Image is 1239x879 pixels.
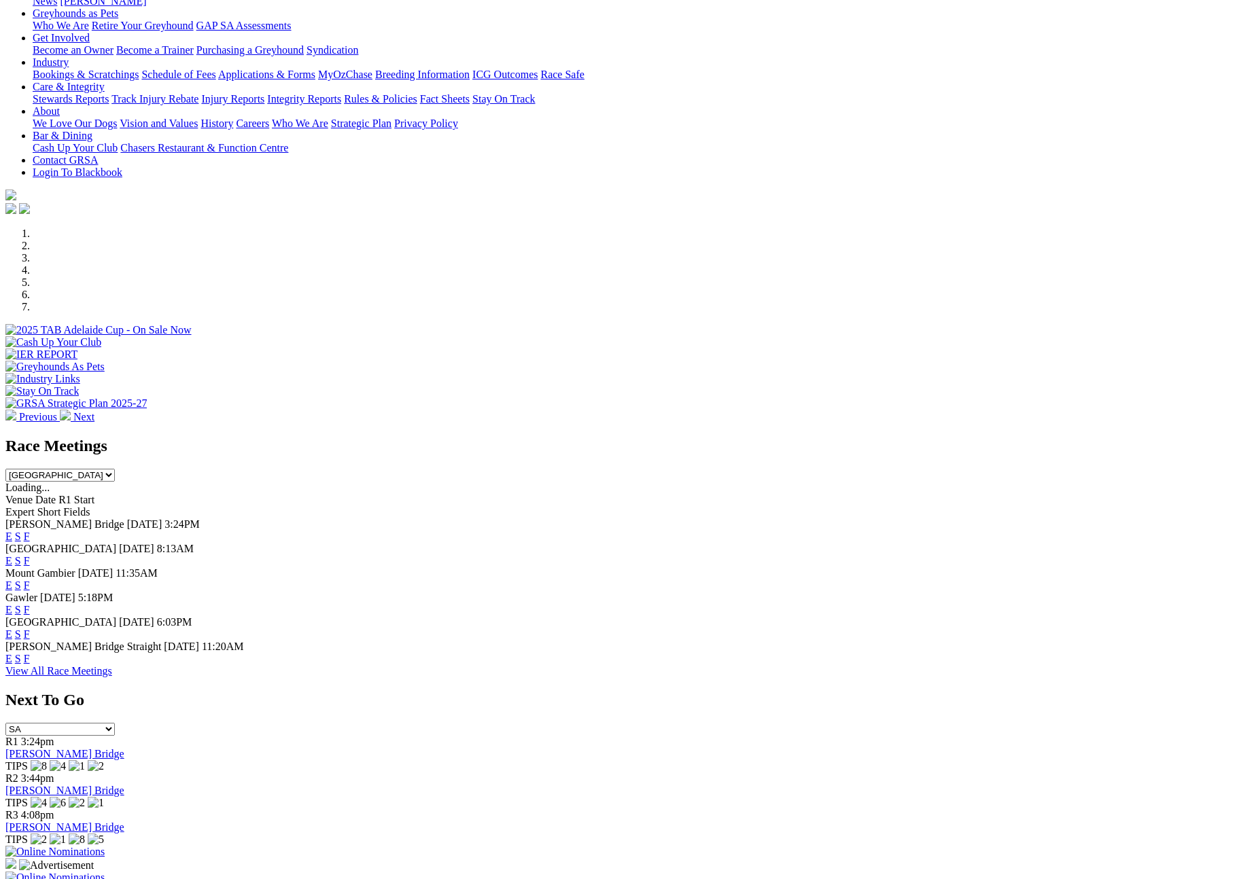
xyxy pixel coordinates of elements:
a: S [15,531,21,542]
img: 6 [50,797,66,809]
a: Track Injury Rebate [111,93,198,105]
a: Get Involved [33,32,90,43]
span: Short [37,506,61,518]
img: 1 [88,797,104,809]
span: Gawler [5,592,37,603]
a: Contact GRSA [33,154,98,166]
img: Greyhounds As Pets [5,361,105,373]
a: Care & Integrity [33,81,105,92]
img: 5 [88,833,104,846]
a: F [24,653,30,664]
a: [PERSON_NAME] Bridge [5,748,124,759]
a: E [5,604,12,615]
span: Expert [5,506,35,518]
a: Schedule of Fees [141,69,215,80]
span: 11:35AM [116,567,158,579]
a: E [5,555,12,567]
a: Who We Are [272,118,328,129]
a: F [24,579,30,591]
span: [PERSON_NAME] Bridge Straight [5,641,161,652]
a: F [24,555,30,567]
a: Race Safe [540,69,584,80]
span: Venue [5,494,33,505]
span: Fields [63,506,90,518]
img: 2 [69,797,85,809]
a: Greyhounds as Pets [33,7,118,19]
a: We Love Our Dogs [33,118,117,129]
span: [DATE] [164,641,199,652]
a: Previous [5,411,60,423]
a: F [24,604,30,615]
a: Who We Are [33,20,89,31]
img: 2025 TAB Adelaide Cup - On Sale Now [5,324,192,336]
a: E [5,653,12,664]
a: Rules & Policies [344,93,417,105]
a: Stewards Reports [33,93,109,105]
img: chevron-right-pager-white.svg [60,410,71,420]
span: R1 Start [58,494,94,505]
img: 2 [31,833,47,846]
a: Stay On Track [472,93,535,105]
a: Become a Trainer [116,44,194,56]
div: Greyhounds as Pets [33,20,1234,32]
a: Bar & Dining [33,130,92,141]
img: 15187_Greyhounds_GreysPlayCentral_Resize_SA_WebsiteBanner_300x115_2025.jpg [5,858,16,869]
img: 8 [69,833,85,846]
img: IER REPORT [5,348,77,361]
a: E [5,628,12,640]
img: 4 [31,797,47,809]
span: [DATE] [78,567,114,579]
img: Advertisement [19,859,94,872]
a: Next [60,411,94,423]
a: Strategic Plan [331,118,391,129]
a: Cash Up Your Club [33,142,118,154]
span: [DATE] [40,592,75,603]
a: History [200,118,233,129]
div: About [33,118,1234,130]
a: Syndication [307,44,358,56]
span: R1 [5,736,18,747]
img: Cash Up Your Club [5,336,101,348]
a: Careers [236,118,269,129]
a: Injury Reports [201,93,264,105]
img: 8 [31,760,47,772]
a: Login To Blackbook [33,166,122,178]
a: Fact Sheets [420,93,470,105]
span: 4:08pm [21,809,54,821]
a: Vision and Values [120,118,198,129]
a: S [15,653,21,664]
span: [GEOGRAPHIC_DATA] [5,616,116,628]
span: 3:24PM [164,518,200,530]
span: [PERSON_NAME] Bridge [5,518,124,530]
span: TIPS [5,833,28,845]
a: S [15,555,21,567]
span: Loading... [5,482,50,493]
div: Care & Integrity [33,93,1234,105]
img: Stay On Track [5,385,79,397]
img: logo-grsa-white.png [5,190,16,200]
span: [DATE] [119,543,154,554]
span: 3:44pm [21,772,54,784]
a: Become an Owner [33,44,114,56]
a: S [15,579,21,591]
a: Applications & Forms [218,69,315,80]
span: 6:03PM [157,616,192,628]
a: E [5,531,12,542]
a: [PERSON_NAME] Bridge [5,785,124,796]
a: Retire Your Greyhound [92,20,194,31]
span: Date [35,494,56,505]
a: MyOzChase [318,69,372,80]
span: [DATE] [127,518,162,530]
span: R3 [5,809,18,821]
a: Bookings & Scratchings [33,69,139,80]
a: [PERSON_NAME] Bridge [5,821,124,833]
img: 2 [88,760,104,772]
img: GRSA Strategic Plan 2025-27 [5,397,147,410]
a: ICG Outcomes [472,69,538,80]
img: 1 [69,760,85,772]
h2: Next To Go [5,691,1234,709]
span: 5:18PM [78,592,114,603]
h2: Race Meetings [5,437,1234,455]
div: Bar & Dining [33,142,1234,154]
img: twitter.svg [19,203,30,214]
